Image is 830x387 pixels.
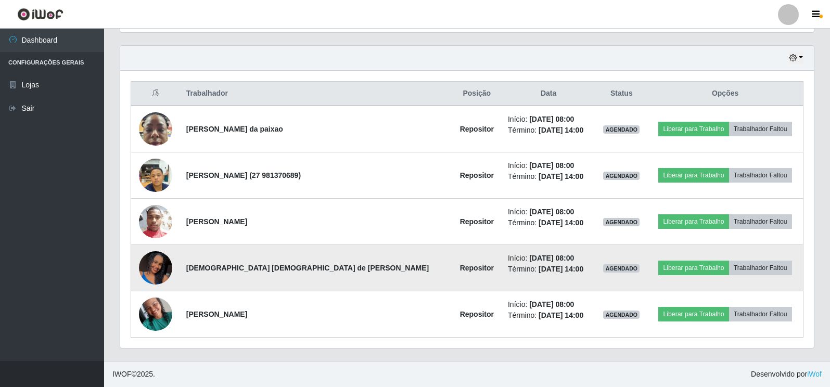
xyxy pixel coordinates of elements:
span: © 2025 . [112,369,155,380]
li: Término: [508,264,589,275]
button: Trabalhador Faltou [729,122,792,136]
strong: Repositor [460,310,494,318]
th: Status [595,82,647,106]
li: Início: [508,114,589,125]
li: Término: [508,125,589,136]
img: 1755367565245.jpeg [139,153,172,197]
time: [DATE] 14:00 [539,172,583,180]
button: Trabalhador Faltou [729,214,792,229]
strong: [DEMOGRAPHIC_DATA] [DEMOGRAPHIC_DATA] de [PERSON_NAME] [186,264,429,272]
button: Liberar para Trabalho [658,214,729,229]
time: [DATE] 08:00 [529,208,574,216]
li: Término: [508,310,589,321]
li: Início: [508,299,589,310]
span: AGENDADO [603,264,640,273]
button: Liberar para Trabalho [658,261,729,275]
li: Início: [508,253,589,264]
th: Trabalhador [180,82,452,106]
strong: [PERSON_NAME] (27 981370689) [186,171,301,179]
strong: [PERSON_NAME] [186,310,247,318]
span: AGENDADO [603,311,640,319]
span: AGENDADO [603,172,640,180]
time: [DATE] 14:00 [539,126,583,134]
span: AGENDADO [603,218,640,226]
span: Desenvolvido por [751,369,822,380]
img: 1752580683628.jpeg [139,107,172,151]
button: Trabalhador Faltou [729,261,792,275]
strong: Repositor [460,217,494,226]
strong: Repositor [460,264,494,272]
strong: Repositor [460,171,494,179]
button: Liberar para Trabalho [658,122,729,136]
th: Data [502,82,595,106]
button: Trabalhador Faltou [729,168,792,183]
li: Término: [508,171,589,182]
img: CoreUI Logo [17,8,63,21]
button: Trabalhador Faltou [729,307,792,321]
img: 1755438543328.jpeg [139,231,172,305]
time: [DATE] 08:00 [529,115,574,123]
img: 1755991317479.jpeg [139,292,172,336]
strong: [PERSON_NAME] da paixao [186,125,283,133]
a: iWof [807,370,822,378]
button: Liberar para Trabalho [658,307,729,321]
li: Início: [508,207,589,217]
th: Posição [452,82,502,106]
time: [DATE] 14:00 [539,311,583,319]
li: Início: [508,160,589,171]
time: [DATE] 08:00 [529,161,574,170]
time: [DATE] 14:00 [539,218,583,227]
button: Liberar para Trabalho [658,168,729,183]
span: AGENDADO [603,125,640,134]
th: Opções [647,82,803,106]
time: [DATE] 08:00 [529,254,574,262]
strong: [PERSON_NAME] [186,217,247,226]
time: [DATE] 08:00 [529,300,574,308]
span: IWOF [112,370,132,378]
img: 1754944284584.jpeg [139,199,172,244]
li: Término: [508,217,589,228]
time: [DATE] 14:00 [539,265,583,273]
strong: Repositor [460,125,494,133]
